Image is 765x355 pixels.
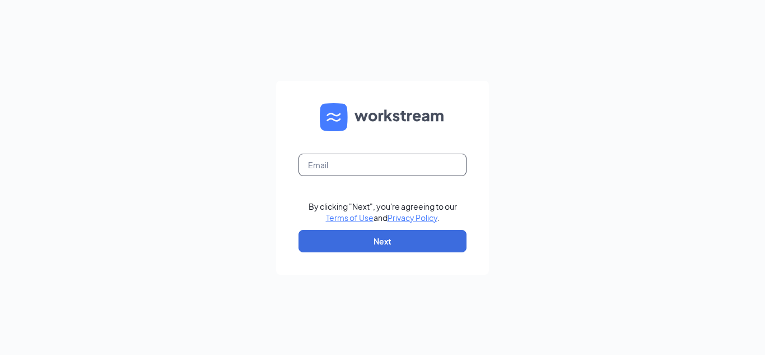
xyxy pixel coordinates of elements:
[309,201,457,223] div: By clicking "Next", you're agreeing to our and .
[298,230,467,252] button: Next
[298,154,467,176] input: Email
[388,213,437,223] a: Privacy Policy
[326,213,374,223] a: Terms of Use
[320,103,445,131] img: WS logo and Workstream text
